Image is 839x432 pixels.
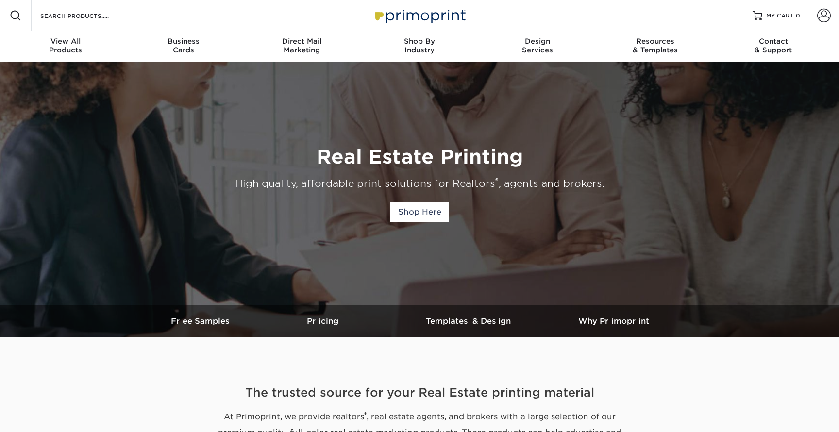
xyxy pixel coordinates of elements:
[125,37,243,46] span: Business
[250,305,395,337] a: Pricing
[125,31,243,62] a: BusinessCards
[132,145,707,168] h1: Real Estate Printing
[495,177,499,185] sup: ®
[361,31,479,62] a: Shop ByIndustry
[478,37,596,46] span: Design
[250,316,395,326] h3: Pricing
[596,37,714,46] span: Resources
[714,31,832,62] a: Contact& Support
[596,37,714,54] div: & Templates
[541,305,687,337] a: Why Primoprint
[766,12,794,20] span: MY CART
[796,12,800,19] span: 0
[596,31,714,62] a: Resources& Templates
[714,37,832,46] span: Contact
[152,316,250,326] h3: Free Samples
[39,10,134,21] input: SEARCH PRODUCTS.....
[7,31,125,62] a: View AllProducts
[361,37,479,46] span: Shop By
[478,37,596,54] div: Services
[132,176,707,191] div: High quality, affordable print solutions for Realtors , agents and brokers.
[390,202,449,222] a: Shop Here
[243,31,361,62] a: Direct MailMarketing
[364,411,367,418] sup: ®
[125,37,243,54] div: Cards
[135,384,704,401] h2: The trusted source for your Real Estate printing material
[7,37,125,46] span: View All
[395,305,541,337] a: Templates & Design
[371,5,468,26] img: Primoprint
[714,37,832,54] div: & Support
[478,31,596,62] a: DesignServices
[541,316,687,326] h3: Why Primoprint
[152,305,250,337] a: Free Samples
[243,37,361,54] div: Marketing
[361,37,479,54] div: Industry
[7,37,125,54] div: Products
[395,316,541,326] h3: Templates & Design
[243,37,361,46] span: Direct Mail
